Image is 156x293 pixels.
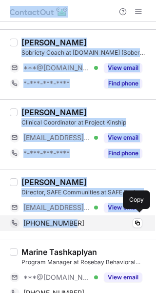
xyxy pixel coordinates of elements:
button: Reveal Button [104,133,142,143]
div: [PERSON_NAME] [21,107,87,117]
div: Clinical Coordinator at Project Kinship [21,118,150,127]
span: [PHONE_NUMBER] [23,219,84,228]
span: [EMAIL_ADDRESS][DOMAIN_NAME] [23,133,91,142]
span: ***@[DOMAIN_NAME] [23,273,91,282]
button: Reveal Button [104,148,142,158]
div: Marine Tashkaplyan [21,247,97,257]
button: Reveal Button [104,63,142,73]
span: ***@[DOMAIN_NAME] [23,63,91,72]
button: Reveal Button [104,272,142,282]
div: [PERSON_NAME] [21,177,87,187]
div: Director, SAFE Communities at SAFE Project (Stop the Addiction Fatality Epidemic) [21,188,150,197]
div: [PERSON_NAME] [21,38,87,47]
img: ContactOut v5.3.10 [10,6,68,18]
div: Program Manager at Rosebay Behavioral Health [21,258,150,267]
span: [EMAIL_ADDRESS][DOMAIN_NAME] [23,203,91,212]
button: Reveal Button [104,203,142,212]
button: Reveal Button [104,79,142,88]
div: Sobriety Coach at [DOMAIN_NAME] (Sober App) [21,48,150,57]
